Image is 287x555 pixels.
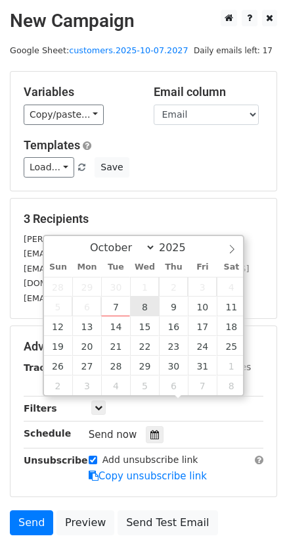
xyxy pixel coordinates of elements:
[101,336,130,356] span: October 21, 2025
[24,212,263,226] h5: 3 Recipients
[217,356,246,375] span: November 1, 2025
[101,375,130,395] span: November 4, 2025
[101,263,130,272] span: Tue
[72,356,101,375] span: October 27, 2025
[24,339,263,354] h5: Advanced
[24,362,68,373] strong: Tracking
[159,356,188,375] span: October 30, 2025
[188,277,217,297] span: October 3, 2025
[189,45,277,55] a: Daily emails left: 17
[101,316,130,336] span: October 14, 2025
[102,453,198,467] label: Add unsubscribe link
[217,277,246,297] span: October 4, 2025
[24,85,134,99] h5: Variables
[24,428,71,439] strong: Schedule
[130,356,159,375] span: October 29, 2025
[159,375,188,395] span: November 6, 2025
[95,157,129,178] button: Save
[72,297,101,316] span: October 6, 2025
[24,234,242,259] small: [PERSON_NAME][EMAIL_ADDRESS][DOMAIN_NAME], [EMAIL_ADDRESS][DOMAIN_NAME]
[159,277,188,297] span: October 2, 2025
[154,85,264,99] h5: Email column
[72,263,101,272] span: Mon
[72,316,101,336] span: October 13, 2025
[130,263,159,272] span: Wed
[188,375,217,395] span: November 7, 2025
[44,336,73,356] span: October 19, 2025
[118,510,217,535] a: Send Test Email
[159,316,188,336] span: October 16, 2025
[130,316,159,336] span: October 15, 2025
[10,10,277,32] h2: New Campaign
[10,45,188,55] small: Google Sheet:
[72,375,101,395] span: November 3, 2025
[72,336,101,356] span: October 20, 2025
[24,138,80,152] a: Templates
[189,43,277,58] span: Daily emails left: 17
[217,263,246,272] span: Sat
[56,510,114,535] a: Preview
[44,297,73,316] span: October 5, 2025
[69,45,188,55] a: customers.2025-10-07.2027
[44,277,73,297] span: September 28, 2025
[72,277,101,297] span: September 29, 2025
[188,297,217,316] span: October 10, 2025
[217,375,246,395] span: November 8, 2025
[24,264,249,289] small: [EMAIL_ADDRESS][DOMAIN_NAME],[EMAIL_ADDRESS][DOMAIN_NAME]
[24,105,104,125] a: Copy/paste...
[130,336,159,356] span: October 22, 2025
[217,316,246,336] span: October 18, 2025
[89,429,137,441] span: Send now
[130,375,159,395] span: November 5, 2025
[101,356,130,375] span: October 28, 2025
[24,293,170,303] small: [EMAIL_ADDRESS][DOMAIN_NAME]
[24,157,74,178] a: Load...
[217,336,246,356] span: October 25, 2025
[101,297,130,316] span: October 7, 2025
[10,510,53,535] a: Send
[159,336,188,356] span: October 23, 2025
[24,403,57,414] strong: Filters
[44,356,73,375] span: October 26, 2025
[217,297,246,316] span: October 11, 2025
[101,277,130,297] span: September 30, 2025
[188,356,217,375] span: October 31, 2025
[188,316,217,336] span: October 17, 2025
[24,455,88,466] strong: Unsubscribe
[159,297,188,316] span: October 9, 2025
[221,492,287,555] iframe: Chat Widget
[130,297,159,316] span: October 8, 2025
[89,470,207,482] a: Copy unsubscribe link
[44,316,73,336] span: October 12, 2025
[159,263,188,272] span: Thu
[188,336,217,356] span: October 24, 2025
[44,263,73,272] span: Sun
[156,241,203,254] input: Year
[44,375,73,395] span: November 2, 2025
[188,263,217,272] span: Fri
[130,277,159,297] span: October 1, 2025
